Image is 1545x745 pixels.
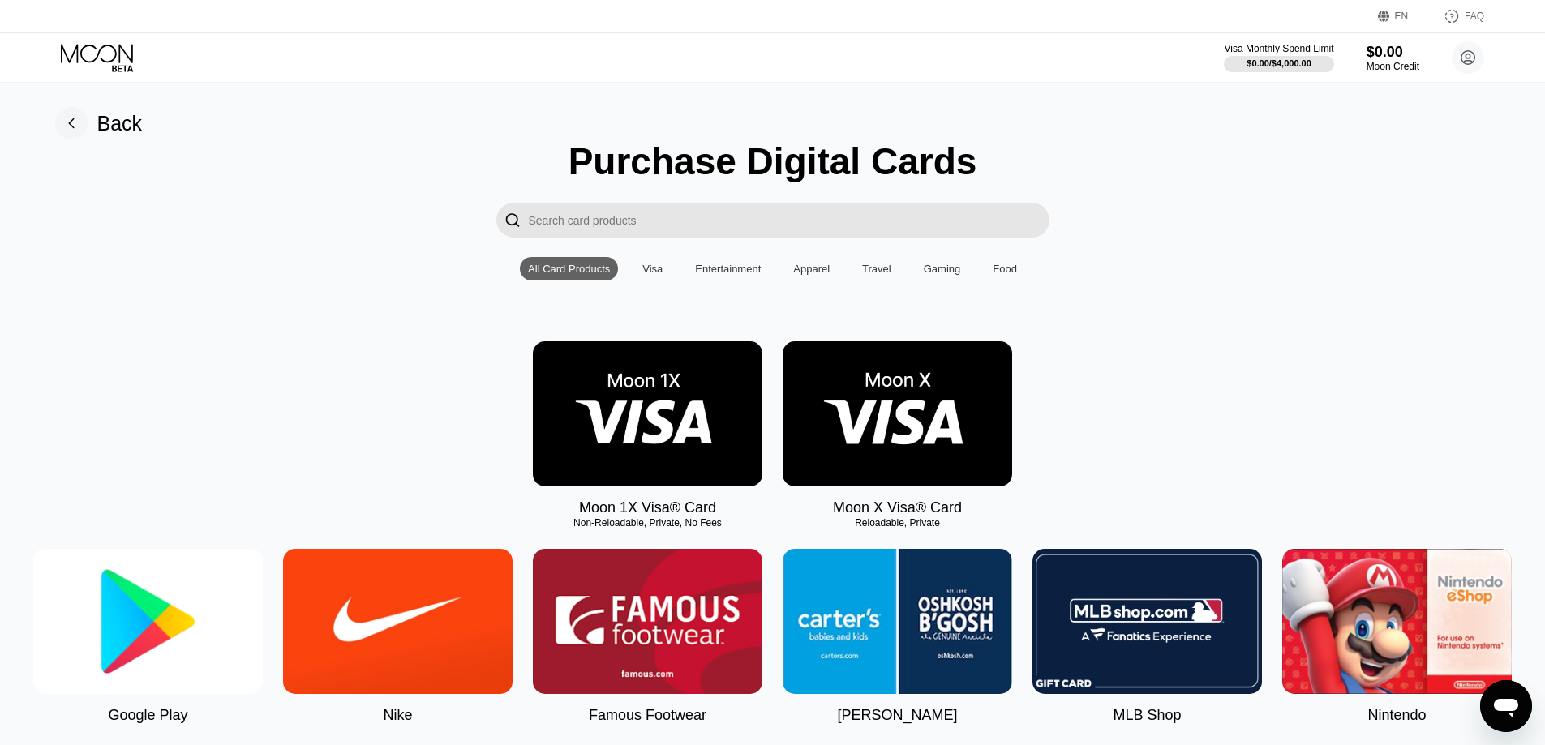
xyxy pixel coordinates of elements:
[862,263,891,275] div: Travel
[642,263,663,275] div: Visa
[833,499,962,516] div: Moon X Visa® Card
[1367,44,1419,72] div: $0.00Moon Credit
[1113,707,1181,724] div: MLB Shop
[916,257,969,280] div: Gaming
[496,203,529,238] div: 
[785,257,838,280] div: Apparel
[695,263,761,275] div: Entertainment
[985,257,1025,280] div: Food
[1427,8,1484,24] div: FAQ
[383,707,412,724] div: Nike
[687,257,769,280] div: Entertainment
[528,263,610,275] div: All Card Products
[569,139,977,183] div: Purchase Digital Cards
[533,517,762,529] div: Non-Reloadable, Private, No Fees
[97,112,143,135] div: Back
[520,257,618,280] div: All Card Products
[1378,8,1427,24] div: EN
[1465,11,1484,22] div: FAQ
[579,499,716,516] div: Moon 1X Visa® Card
[1224,43,1333,72] div: Visa Monthly Spend Limit$0.00/$4,000.00
[793,263,830,275] div: Apparel
[589,707,706,724] div: Famous Footwear
[1480,680,1532,732] iframe: Button to launch messaging window, conversation in progress
[634,257,671,280] div: Visa
[854,257,899,280] div: Travel
[1224,43,1333,54] div: Visa Monthly Spend Limit
[993,263,1017,275] div: Food
[108,707,187,724] div: Google Play
[529,203,1049,238] input: Search card products
[55,107,143,139] div: Back
[1247,58,1311,68] div: $0.00 / $4,000.00
[504,211,521,229] div: 
[1367,707,1426,724] div: Nintendo
[924,263,961,275] div: Gaming
[1367,61,1419,72] div: Moon Credit
[1367,44,1419,61] div: $0.00
[783,517,1012,529] div: Reloadable, Private
[1395,11,1409,22] div: EN
[837,707,957,724] div: [PERSON_NAME]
